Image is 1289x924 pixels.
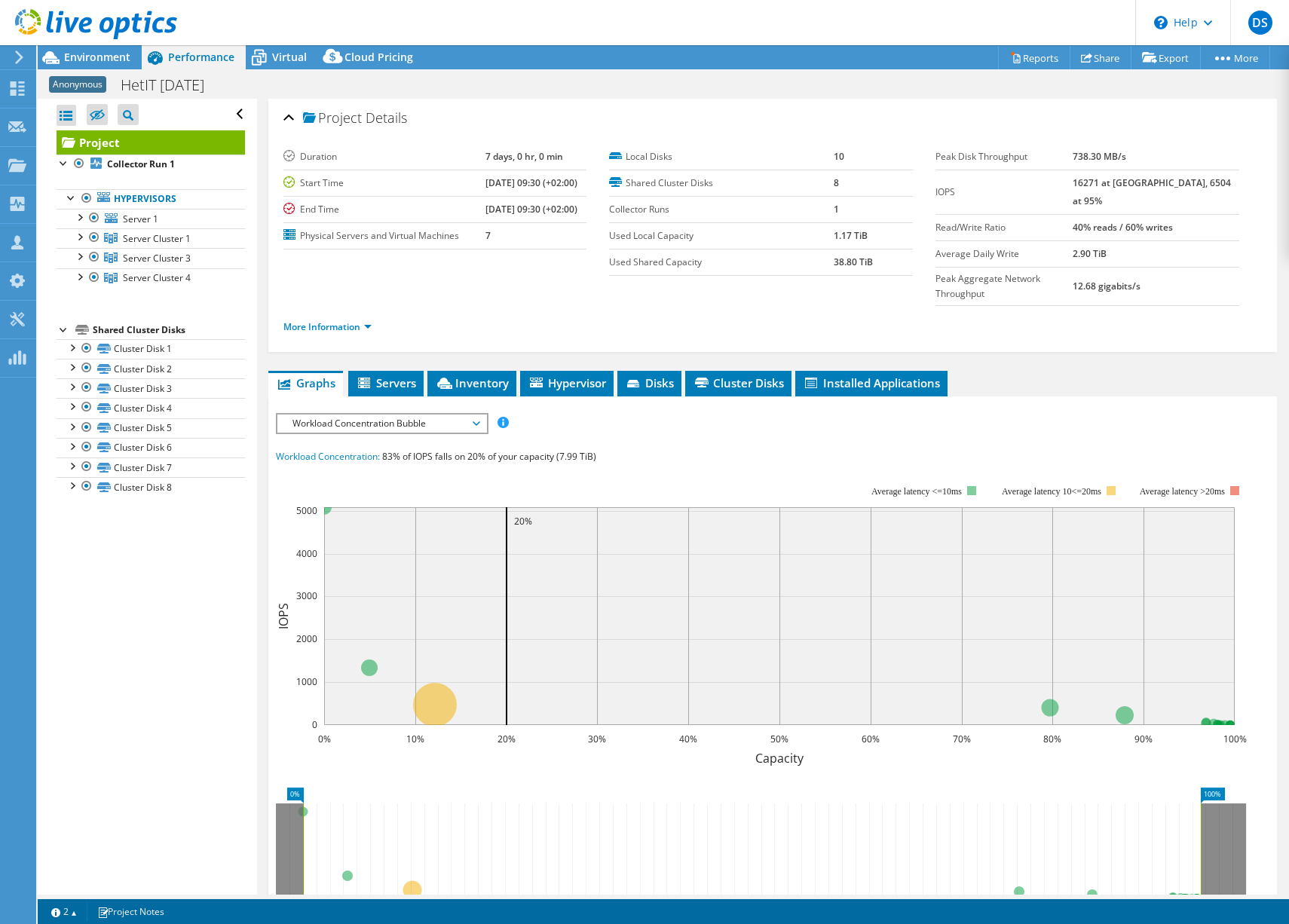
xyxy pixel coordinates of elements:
span: Disks [625,375,674,390]
span: Installed Applications [803,375,940,390]
b: 40% reads / 60% writes [1073,221,1173,234]
a: Cluster Disk 8 [57,477,245,497]
label: End Time [283,202,485,217]
span: Server Cluster 3 [123,252,191,265]
b: 8 [834,176,839,189]
text: 60% [862,733,880,745]
a: Server Cluster 1 [57,228,245,248]
span: Server Cluster 1 [123,232,191,245]
span: Project [303,111,362,126]
label: Collector Runs [609,202,834,217]
text: 40% [679,733,697,745]
span: Server Cluster 4 [123,271,191,284]
text: 100% [1223,733,1246,745]
span: Workload Concentration Bubble [285,415,479,433]
b: [DATE] 09:30 (+02:00) [485,203,577,216]
span: 83% of IOPS falls on 20% of your capacity (7.99 TiB) [382,450,596,463]
a: Hypervisors [57,189,245,209]
b: 738.30 MB/s [1073,150,1126,163]
span: Cloud Pricing [344,50,413,64]
a: More Information [283,320,372,333]
text: Capacity [755,750,804,766]
label: Peak Aggregate Network Throughput [935,271,1073,301]
b: Collector Run 1 [107,158,175,170]
b: 1.17 TiB [834,229,868,242]
label: Peak Disk Throughput [935,149,1073,164]
span: DS [1248,11,1272,35]
span: Virtual [272,50,307,64]
div: Shared Cluster Disks [93,321,245,339]
tspan: Average latency 10<=20ms [1002,486,1101,497]
a: Collector Run 1 [57,155,245,174]
a: Project Notes [87,902,175,921]
span: Workload Concentration: [276,450,380,463]
span: Hypervisor [528,375,606,390]
text: 70% [953,733,971,745]
b: 7 [485,229,491,242]
text: 20% [514,515,532,528]
span: Graphs [276,375,335,390]
a: Server 1 [57,209,245,228]
b: 16271 at [GEOGRAPHIC_DATA], 6504 at 95% [1073,176,1231,207]
label: Physical Servers and Virtual Machines [283,228,485,243]
span: Servers [356,375,416,390]
span: Performance [168,50,234,64]
label: Shared Cluster Disks [609,176,834,191]
text: 1000 [296,675,317,688]
span: Environment [64,50,130,64]
b: 2.90 TiB [1073,247,1107,260]
a: Cluster Disk 6 [57,438,245,457]
b: [DATE] 09:30 (+02:00) [485,176,577,189]
b: 7 days, 0 hr, 0 min [485,150,563,163]
a: 2 [41,902,87,921]
text: 3000 [296,589,317,602]
text: 5000 [296,504,317,517]
text: 10% [406,733,424,745]
tspan: Average latency <=10ms [871,486,962,497]
text: 80% [1043,733,1061,745]
label: Start Time [283,176,485,191]
a: Cluster Disk 7 [57,457,245,477]
svg: \n [1154,16,1168,29]
b: 12.68 gigabits/s [1073,280,1141,292]
label: Local Disks [609,149,834,164]
a: Server Cluster 4 [57,268,245,288]
a: Export [1131,46,1201,69]
a: Project [57,130,245,155]
b: 10 [834,150,844,163]
text: 30% [588,733,606,745]
span: Inventory [435,375,509,390]
a: More [1200,46,1270,69]
span: Cluster Disks [693,375,784,390]
text: 0% [317,733,330,745]
label: Average Daily Write [935,246,1073,262]
label: Used Shared Capacity [609,255,834,270]
text: IOPS [275,603,292,629]
label: Read/Write Ratio [935,220,1073,235]
a: Cluster Disk 2 [57,359,245,378]
text: 50% [770,733,788,745]
text: 90% [1134,733,1153,745]
text: 0 [312,718,317,731]
label: Used Local Capacity [609,228,834,243]
text: 2000 [296,632,317,645]
span: Server 1 [123,213,158,225]
b: 1 [834,203,839,216]
text: 20% [498,733,516,745]
a: Cluster Disk 4 [57,398,245,418]
label: Duration [283,149,485,164]
a: Server Cluster 3 [57,248,245,268]
b: 38.80 TiB [834,255,873,268]
label: IOPS [935,185,1073,200]
span: Anonymous [49,76,106,93]
span: Details [366,109,407,127]
a: Cluster Disk 3 [57,378,245,398]
text: 4000 [296,547,317,560]
a: Cluster Disk 5 [57,418,245,438]
h1: HetIT [DATE] [114,77,228,93]
a: Share [1070,46,1131,69]
a: Cluster Disk 1 [57,339,245,359]
a: Reports [998,46,1070,69]
text: Average latency >20ms [1139,486,1224,497]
